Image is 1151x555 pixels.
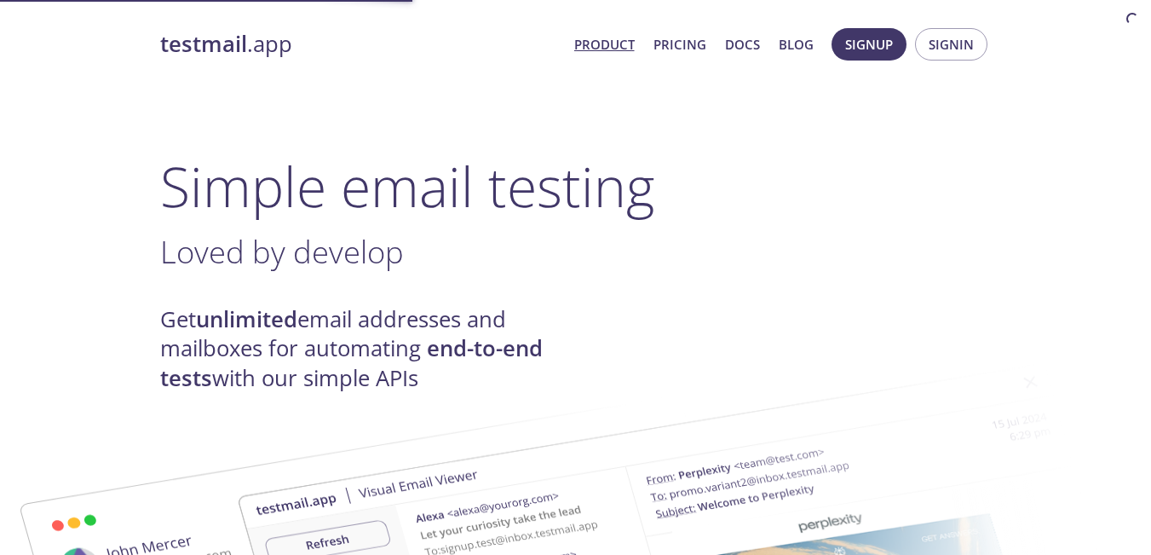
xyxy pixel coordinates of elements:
[779,33,814,55] a: Blog
[915,28,987,61] button: Signin
[832,28,906,61] button: Signup
[160,230,404,273] span: Loved by develop
[845,33,893,55] span: Signup
[574,33,635,55] a: Product
[160,30,561,59] a: testmail.app
[160,153,992,219] h1: Simple email testing
[929,33,974,55] span: Signin
[160,333,543,392] strong: end-to-end tests
[725,33,760,55] a: Docs
[160,305,576,393] h4: Get email addresses and mailboxes for automating with our simple APIs
[196,304,297,334] strong: unlimited
[653,33,706,55] a: Pricing
[160,29,247,59] strong: testmail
